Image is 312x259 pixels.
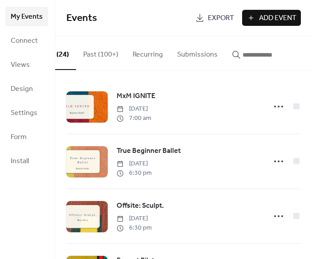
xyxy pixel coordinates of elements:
span: My Events [11,10,43,24]
button: Add Event [242,10,301,26]
button: Recurring [126,36,170,69]
span: Design [11,82,33,96]
a: MxM IGNITE [117,90,155,102]
a: Offsite: Sculpt. [117,200,164,212]
span: [DATE] [117,159,152,169]
a: Form [5,127,48,147]
span: [DATE] [117,214,152,223]
span: Settings [11,106,37,120]
a: Export [191,10,239,26]
span: Export [208,13,234,24]
span: MxM IGNITE [117,91,155,102]
span: 6:30 pm [117,223,152,233]
span: Events [66,8,97,28]
a: True Beginner Ballet [117,145,181,157]
span: Connect [11,34,38,48]
span: True Beginner Ballet [117,146,181,156]
span: Add Event [259,13,296,24]
span: Form [11,130,27,144]
button: Past (100+) [76,36,126,69]
span: Install [11,154,29,169]
a: Install [5,151,48,171]
span: Views [11,58,30,72]
a: Settings [5,103,48,123]
a: My Events [5,7,48,26]
span: 6:30 pm [117,169,152,178]
button: Submissions [170,36,225,69]
a: Views [5,55,48,74]
span: 7:00 am [117,114,151,123]
a: Design [5,79,48,99]
span: [DATE] [117,104,151,114]
span: Offsite: Sculpt. [117,201,164,211]
a: Connect [5,31,48,50]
